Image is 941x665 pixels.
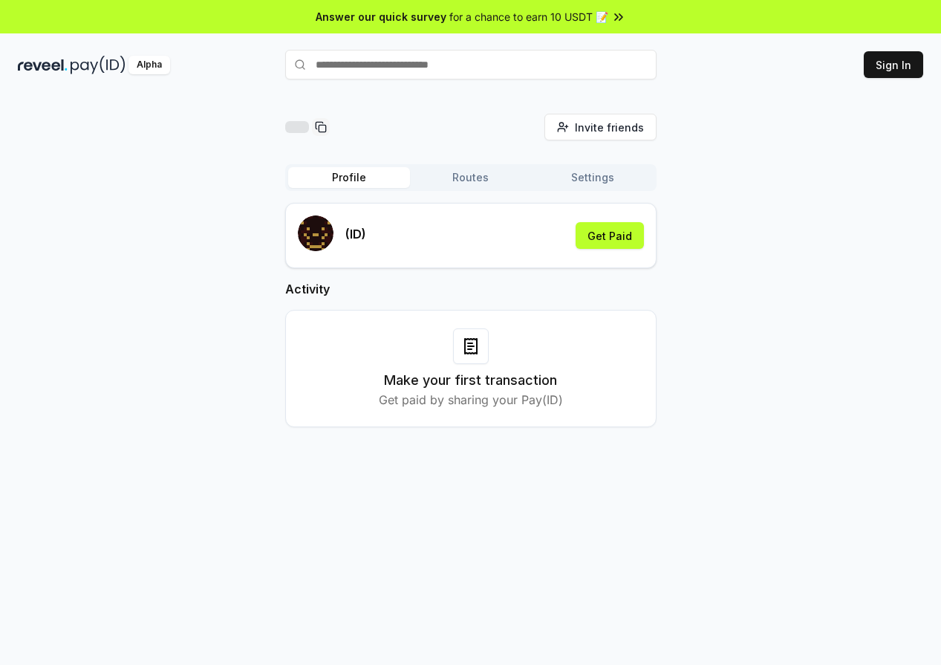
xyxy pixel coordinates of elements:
[128,56,170,74] div: Alpha
[345,225,366,243] p: (ID)
[544,114,657,140] button: Invite friends
[288,167,410,188] button: Profile
[576,222,644,249] button: Get Paid
[410,167,532,188] button: Routes
[532,167,654,188] button: Settings
[18,56,68,74] img: reveel_dark
[449,9,608,25] span: for a chance to earn 10 USDT 📝
[379,391,563,409] p: Get paid by sharing your Pay(ID)
[864,51,923,78] button: Sign In
[71,56,126,74] img: pay_id
[285,280,657,298] h2: Activity
[575,120,644,135] span: Invite friends
[384,370,557,391] h3: Make your first transaction
[316,9,446,25] span: Answer our quick survey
